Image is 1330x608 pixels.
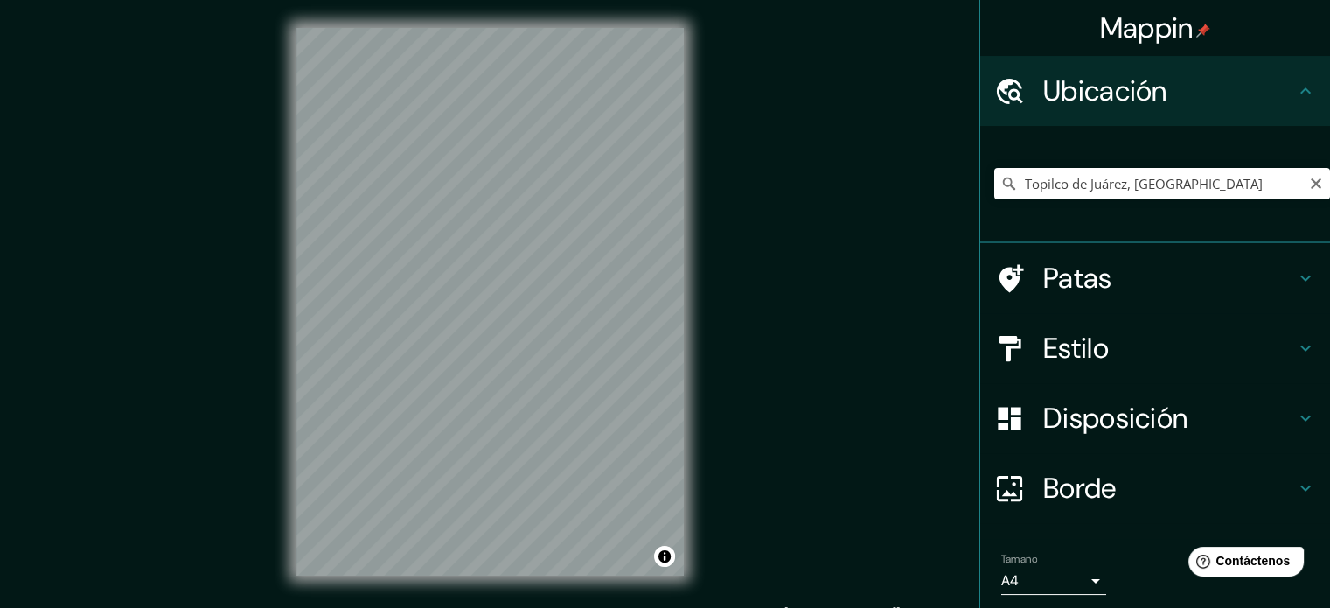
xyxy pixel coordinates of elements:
[1001,571,1019,590] font: A4
[980,383,1330,453] div: Disposición
[980,313,1330,383] div: Estilo
[980,243,1330,313] div: Patas
[1001,552,1037,566] font: Tamaño
[296,28,684,576] canvas: Mapa
[1043,470,1117,507] font: Borde
[980,56,1330,126] div: Ubicación
[1100,10,1194,46] font: Mappin
[980,453,1330,523] div: Borde
[1043,400,1187,437] font: Disposición
[1043,260,1112,297] font: Patas
[1174,540,1311,589] iframe: Lanzador de widgets de ayuda
[1001,567,1106,595] div: A4
[654,546,675,567] button: Activar o desactivar atribución
[1043,330,1109,367] font: Estilo
[1196,24,1210,38] img: pin-icon.png
[994,168,1330,199] input: Elige tu ciudad o zona
[1043,73,1167,109] font: Ubicación
[1309,174,1323,191] button: Claro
